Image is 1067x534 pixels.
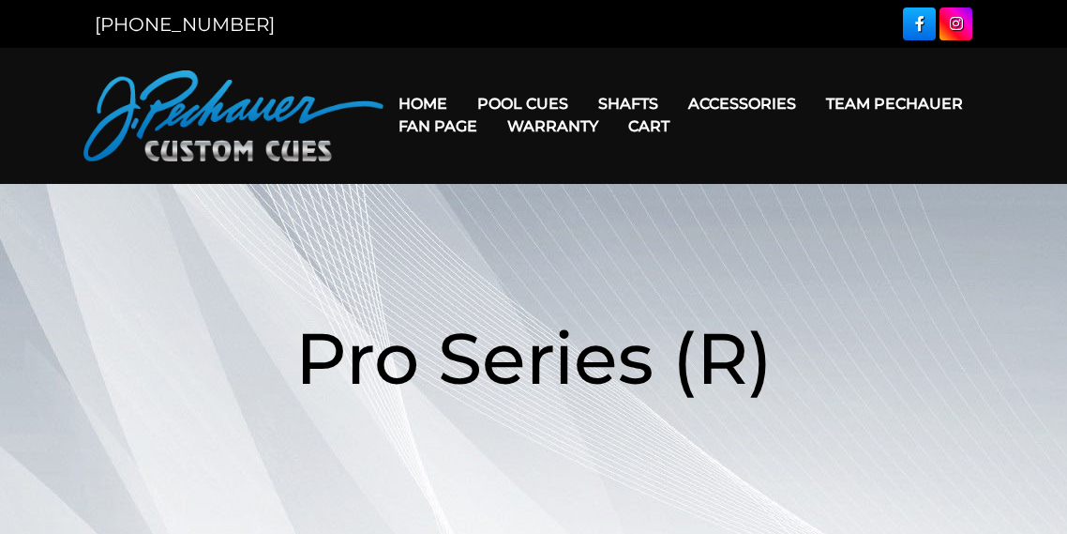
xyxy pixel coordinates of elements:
[613,102,684,150] a: Cart
[462,80,583,128] a: Pool Cues
[492,102,613,150] a: Warranty
[811,80,978,128] a: Team Pechauer
[583,80,673,128] a: Shafts
[83,70,383,161] img: Pechauer Custom Cues
[383,80,462,128] a: Home
[383,102,492,150] a: Fan Page
[673,80,811,128] a: Accessories
[295,314,773,402] span: Pro Series (R)
[95,13,275,36] a: [PHONE_NUMBER]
